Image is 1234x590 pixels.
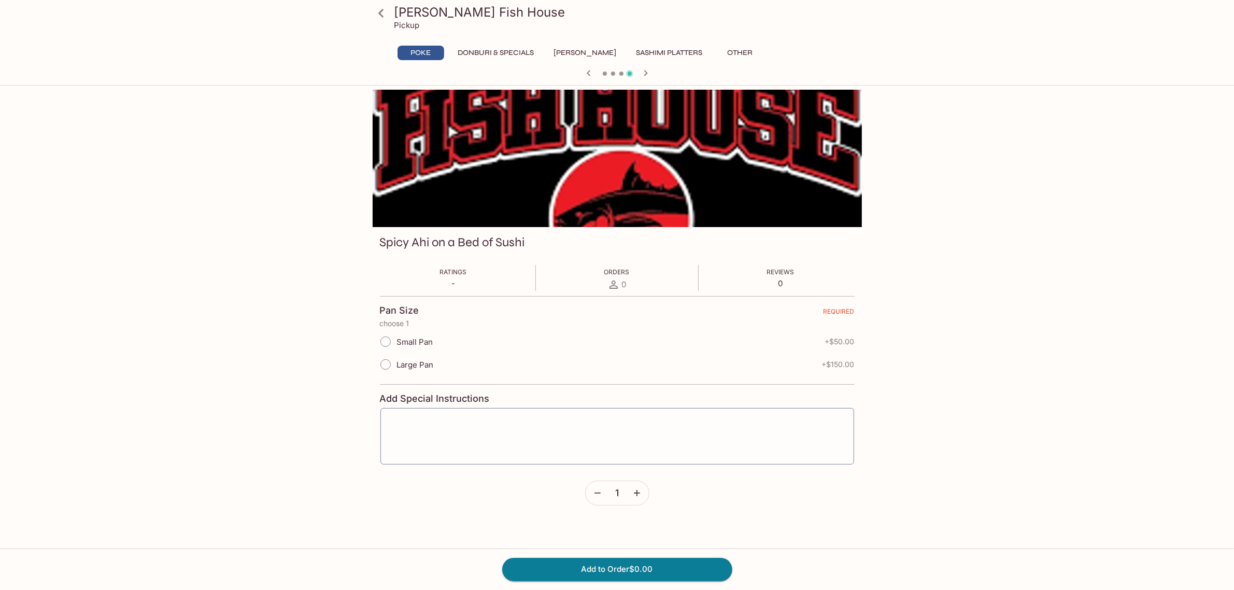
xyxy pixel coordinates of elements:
[394,20,420,30] p: Pickup
[380,319,855,328] p: choose 1
[398,46,444,60] button: Poke
[380,234,525,250] h3: Spicy Ahi on a Bed of Sushi
[622,279,627,289] span: 0
[548,46,622,60] button: [PERSON_NAME]
[615,487,619,499] span: 1
[767,268,795,276] span: Reviews
[373,90,862,227] div: Spicy Ahi on a Bed of Sushi
[604,268,630,276] span: Orders
[717,46,763,60] button: Other
[380,393,855,404] h4: Add Special Instructions
[822,360,855,369] span: + $150.00
[380,305,419,316] h4: Pan Size
[825,338,855,346] span: + $50.00
[631,46,708,60] button: Sashimi Platters
[452,46,540,60] button: Donburi & Specials
[824,307,855,319] span: REQUIRED
[394,4,858,20] h3: [PERSON_NAME] Fish House
[440,268,467,276] span: Ratings
[440,278,467,288] p: -
[502,558,732,581] button: Add to Order$0.00
[397,360,434,370] span: Large Pan
[397,337,433,347] span: Small Pan
[767,278,795,288] p: 0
